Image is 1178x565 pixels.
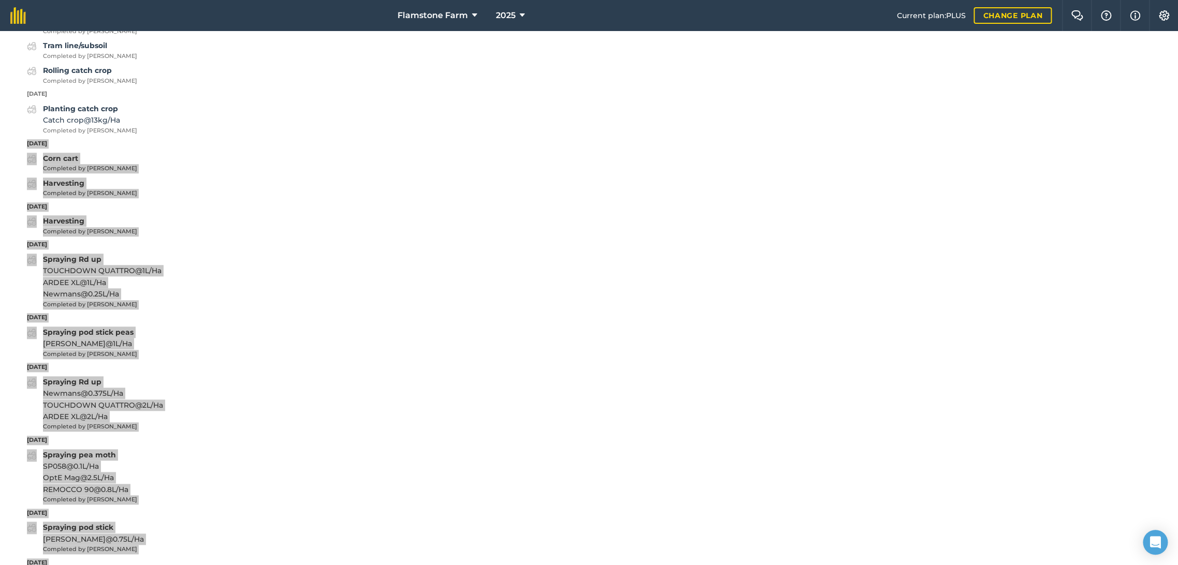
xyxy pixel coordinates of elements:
strong: Spraying Rd up [43,255,101,264]
p: [DATE] [17,240,1161,249]
span: OptE Mag @ 2.5 L / Ha [43,472,137,483]
a: Rolling catch cropCompleted by [PERSON_NAME] [27,65,137,85]
a: Planting catch cropCatch crop@13kg/HaCompleted by [PERSON_NAME] [27,103,137,135]
img: svg+xml;base64,PD94bWwgdmVyc2lvbj0iMS4wIiBlbmNvZGluZz0idXRmLTgiPz4KPCEtLSBHZW5lcmF0b3I6IEFkb2JlIE... [27,326,37,339]
span: Completed by [PERSON_NAME] [43,164,137,173]
span: Completed by [PERSON_NAME] [43,300,161,309]
strong: Spraying pod stick peas [43,328,134,337]
img: svg+xml;base64,PD94bWwgdmVyc2lvbj0iMS4wIiBlbmNvZGluZz0idXRmLTgiPz4KPCEtLSBHZW5lcmF0b3I6IEFkb2JlIE... [27,522,37,534]
span: Newmans @ 0.25 L / Ha [43,288,161,300]
p: [DATE] [17,509,1161,518]
a: Change plan [974,7,1052,24]
span: Completed by [PERSON_NAME] [43,77,137,86]
p: [DATE] [17,436,1161,445]
strong: Spraying pod stick [43,523,113,532]
img: fieldmargin Logo [10,7,26,24]
img: svg+xml;base64,PD94bWwgdmVyc2lvbj0iMS4wIiBlbmNvZGluZz0idXRmLTgiPz4KPCEtLSBHZW5lcmF0b3I6IEFkb2JlIE... [27,65,37,77]
span: Completed by [PERSON_NAME] [43,495,137,504]
span: Catch crop @ 13 kg / Ha [43,114,137,126]
span: TOUCHDOWN QUATTRO @ 2 L / Ha [43,399,163,411]
span: Completed by [PERSON_NAME] [43,189,137,198]
span: Completed by [PERSON_NAME] [43,126,137,136]
span: Completed by [PERSON_NAME] [43,545,144,554]
a: Spraying pod stick peas[PERSON_NAME]@1L/HaCompleted by [PERSON_NAME] [27,326,137,359]
span: Completed by [PERSON_NAME] [43,52,137,61]
a: Spraying Rd upTOUCHDOWN QUATTRO@1L/HaARDEE XL@1L/HaNewmans@0.25L/HaCompleted by [PERSON_NAME] [27,254,161,309]
a: HarvestingCompleted by [PERSON_NAME] [27,215,137,236]
span: Completed by [PERSON_NAME] [43,422,163,432]
a: Spraying pea mothSP058@0.1L/HaOptE Mag@2.5L/HaREMOCCO 90@0.8L/HaCompleted by [PERSON_NAME] [27,449,137,504]
span: 2025 [496,9,516,22]
span: Completed by [PERSON_NAME] [43,27,171,36]
span: [PERSON_NAME] @ 0.75 L / Ha [43,533,144,545]
p: [DATE] [17,313,1161,322]
img: svg+xml;base64,PD94bWwgdmVyc2lvbj0iMS4wIiBlbmNvZGluZz0idXRmLTgiPz4KPCEtLSBHZW5lcmF0b3I6IEFkb2JlIE... [27,153,37,165]
strong: Spraying Rd up [43,377,101,386]
span: TOUCHDOWN QUATTRO @ 1 L / Ha [43,265,161,276]
a: Tram line/subsoilCompleted by [PERSON_NAME] [27,40,137,61]
strong: Spraying pea moth [43,450,116,459]
span: Completed by [PERSON_NAME] [43,350,137,359]
span: Newmans @ 0.375 L / Ha [43,388,163,399]
a: Spraying pod stick[PERSON_NAME]@0.75L/HaCompleted by [PERSON_NAME] [27,522,144,554]
strong: Rolling catch crop [43,66,112,75]
p: [DATE] [17,202,1161,212]
img: svg+xml;base64,PD94bWwgdmVyc2lvbj0iMS4wIiBlbmNvZGluZz0idXRmLTgiPz4KPCEtLSBHZW5lcmF0b3I6IEFkb2JlIE... [27,254,37,266]
a: HarvestingCompleted by [PERSON_NAME] [27,177,137,198]
strong: Planting catch crop [43,104,118,113]
span: Completed by [PERSON_NAME] [43,227,137,236]
img: A question mark icon [1100,10,1112,21]
p: [DATE] [17,139,1161,148]
img: svg+xml;base64,PD94bWwgdmVyc2lvbj0iMS4wIiBlbmNvZGluZz0idXRmLTgiPz4KPCEtLSBHZW5lcmF0b3I6IEFkb2JlIE... [27,103,37,115]
p: [DATE] [17,90,1161,99]
strong: Harvesting [43,216,84,226]
span: ARDEE XL @ 1 L / Ha [43,277,161,288]
strong: Harvesting [43,179,84,188]
span: SP058 @ 0.1 L / Ha [43,460,137,472]
a: Spraying Rd upNewmans@0.375L/HaTOUCHDOWN QUATTRO@2L/HaARDEE XL@2L/HaCompleted by [PERSON_NAME] [27,376,163,432]
span: [PERSON_NAME] @ 1 L / Ha [43,338,137,349]
a: Corn cartCompleted by [PERSON_NAME] [27,153,137,173]
span: Current plan : PLUS [896,10,965,21]
img: Two speech bubbles overlapping with the left bubble in the forefront [1071,10,1083,21]
img: svg+xml;base64,PD94bWwgdmVyc2lvbj0iMS4wIiBlbmNvZGluZz0idXRmLTgiPz4KPCEtLSBHZW5lcmF0b3I6IEFkb2JlIE... [27,215,37,228]
strong: Tram line/subsoil [43,41,107,50]
img: svg+xml;base64,PD94bWwgdmVyc2lvbj0iMS4wIiBlbmNvZGluZz0idXRmLTgiPz4KPCEtLSBHZW5lcmF0b3I6IEFkb2JlIE... [27,40,37,52]
p: [DATE] [17,363,1161,372]
span: Flamstone Farm [397,9,468,22]
span: REMOCCO 90 @ 0.8 L / Ha [43,484,137,495]
img: svg+xml;base64,PHN2ZyB4bWxucz0iaHR0cDovL3d3dy53My5vcmcvMjAwMC9zdmciIHdpZHRoPSIxNyIgaGVpZ2h0PSIxNy... [1130,9,1140,22]
img: svg+xml;base64,PD94bWwgdmVyc2lvbj0iMS4wIiBlbmNvZGluZz0idXRmLTgiPz4KPCEtLSBHZW5lcmF0b3I6IEFkb2JlIE... [27,376,37,389]
strong: Corn cart [43,154,78,163]
img: A cog icon [1158,10,1170,21]
img: svg+xml;base64,PD94bWwgdmVyc2lvbj0iMS4wIiBlbmNvZGluZz0idXRmLTgiPz4KPCEtLSBHZW5lcmF0b3I6IEFkb2JlIE... [27,177,37,190]
img: svg+xml;base64,PD94bWwgdmVyc2lvbj0iMS4wIiBlbmNvZGluZz0idXRmLTgiPz4KPCEtLSBHZW5lcmF0b3I6IEFkb2JlIE... [27,449,37,462]
div: Open Intercom Messenger [1143,530,1168,555]
span: ARDEE XL @ 2 L / Ha [43,411,163,422]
